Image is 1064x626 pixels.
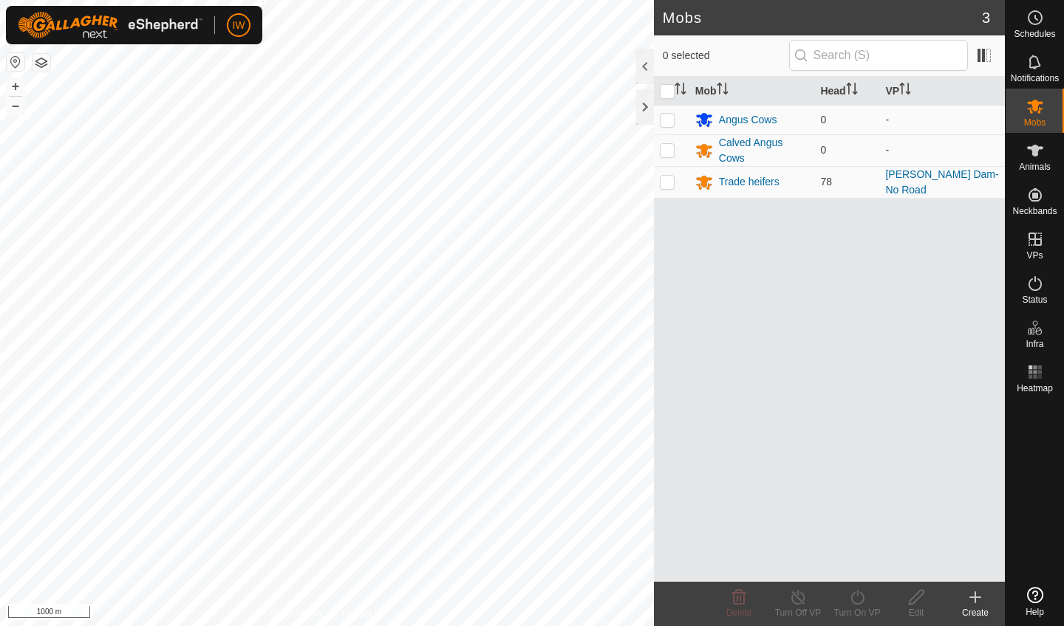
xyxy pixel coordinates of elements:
[7,53,24,71] button: Reset Map
[789,40,968,71] input: Search (S)
[946,606,1005,619] div: Create
[820,114,826,125] span: 0
[768,606,828,619] div: Turn Off VP
[887,606,946,619] div: Edit
[846,85,858,97] p-sorticon: Activate to sort
[1014,30,1055,38] span: Schedules
[1019,162,1051,171] span: Animals
[1026,340,1043,348] span: Infra
[1026,608,1044,616] span: Help
[33,54,50,72] button: Map Layers
[982,7,990,29] span: 3
[885,168,998,196] a: [PERSON_NAME] Dam-No Road
[232,18,245,33] span: IW
[719,174,780,190] div: Trade heifers
[341,607,385,620] a: Contact Us
[7,78,24,95] button: +
[719,135,809,166] div: Calved Angus Cows
[7,97,24,114] button: –
[1012,207,1057,216] span: Neckbands
[689,77,815,106] th: Mob
[663,48,789,63] span: 0 selected
[1006,581,1064,622] a: Help
[1024,118,1046,127] span: Mobs
[675,85,686,97] p-sorticon: Activate to sort
[879,134,1005,166] td: -
[820,176,832,188] span: 78
[879,77,1005,106] th: VP
[18,12,202,38] img: Gallagher Logo
[879,105,1005,134] td: -
[1026,251,1043,260] span: VPs
[663,9,982,27] h2: Mobs
[268,607,324,620] a: Privacy Policy
[828,606,887,619] div: Turn On VP
[899,85,911,97] p-sorticon: Activate to sort
[717,85,729,97] p-sorticon: Activate to sort
[719,112,777,128] div: Angus Cows
[820,144,826,156] span: 0
[1011,74,1059,83] span: Notifications
[1022,295,1047,304] span: Status
[726,608,752,618] span: Delete
[814,77,879,106] th: Head
[1017,384,1053,393] span: Heatmap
